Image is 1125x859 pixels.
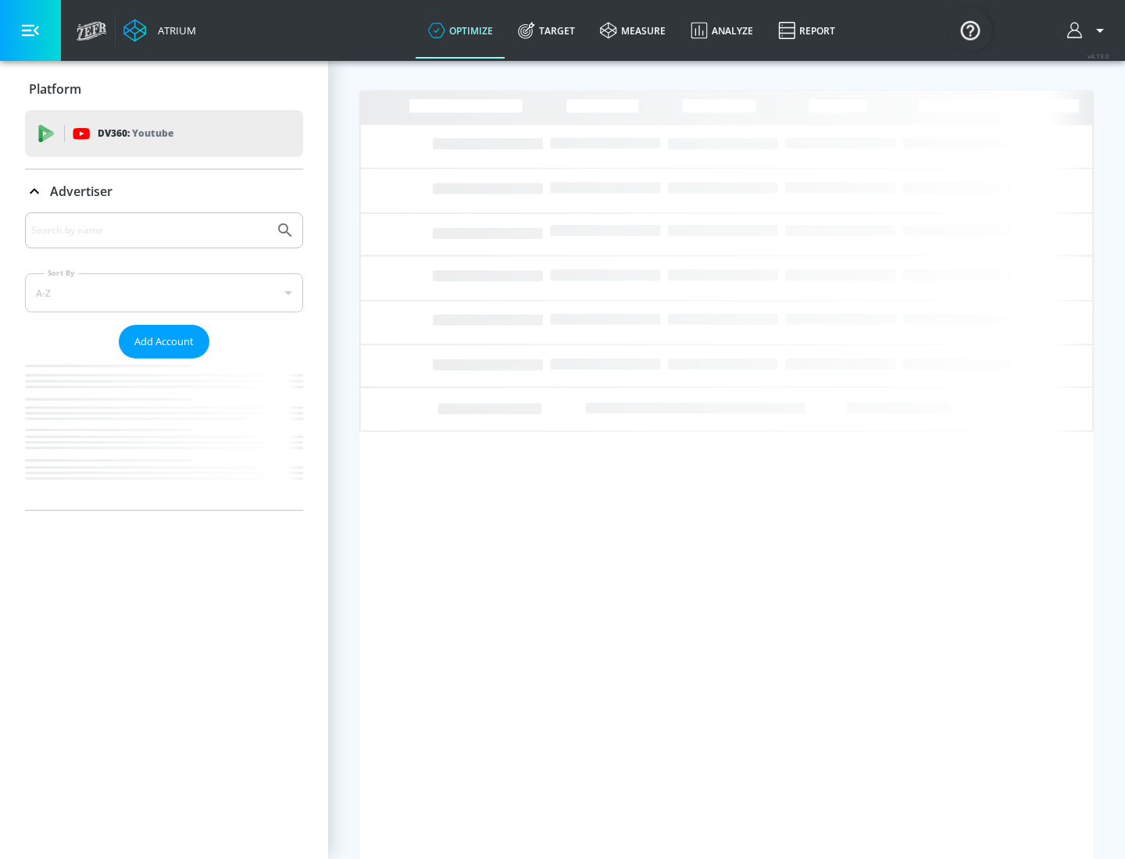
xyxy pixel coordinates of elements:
input: Search by name [31,220,268,241]
a: optimize [416,2,505,59]
a: measure [587,2,678,59]
p: DV360: [98,125,173,142]
p: Platform [29,80,81,98]
div: Advertiser [25,169,303,213]
button: Open Resource Center [948,8,992,52]
label: Sort By [45,268,78,278]
span: v 4.19.0 [1087,52,1109,60]
nav: list of Advertiser [25,358,303,510]
a: Atrium [123,19,196,42]
a: Target [505,2,587,59]
p: Youtube [132,125,173,141]
div: A-Z [25,273,303,312]
a: Report [766,2,848,59]
p: Advertiser [50,183,112,200]
div: Platform [25,67,303,111]
a: Analyze [678,2,766,59]
div: Atrium [152,23,196,37]
div: Advertiser [25,212,303,510]
div: DV360: Youtube [25,110,303,157]
span: Add Account [134,333,194,351]
button: Add Account [119,325,209,358]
